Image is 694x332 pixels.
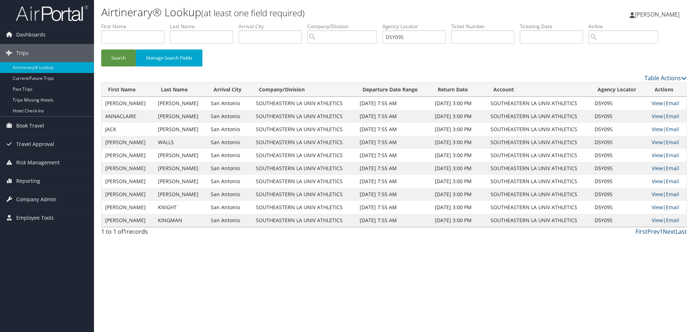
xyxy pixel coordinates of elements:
td: [PERSON_NAME] [154,97,207,110]
a: Email [666,100,679,107]
td: [DATE] 3:00 PM [431,162,487,175]
span: Dashboards [16,26,46,44]
td: SOUTHEASTERN LA UNIV ATHLETICS [487,162,591,175]
a: [PERSON_NAME] [630,4,687,25]
a: Email [666,152,679,159]
td: SOUTHEASTERN LA UNIV ATHLETICS [252,149,356,162]
td: SOUTHEASTERN LA UNIV ATHLETICS [252,214,356,227]
span: 1 [123,228,127,236]
td: SOUTHEASTERN LA UNIV ATHLETICS [252,123,356,136]
a: Next [663,228,676,236]
a: Email [666,178,679,185]
td: [DATE] 7:55 AM [356,214,431,227]
td: [PERSON_NAME] [102,162,154,175]
label: Ticket Number [451,23,520,30]
td: D5Y09S [591,175,648,188]
td: [PERSON_NAME] [102,97,154,110]
a: Prev [647,228,660,236]
th: Agency Locator: activate to sort column ascending [591,83,648,97]
td: | [648,188,686,201]
span: Risk Management [16,154,60,172]
a: View [652,217,663,224]
td: [PERSON_NAME] [154,110,207,123]
td: | [648,175,686,188]
td: D5Y09S [591,162,648,175]
span: Reporting [16,172,40,190]
td: [DATE] 7:55 AM [356,136,431,149]
td: | [648,149,686,162]
label: Ticketing Date [520,23,588,30]
td: SOUTHEASTERN LA UNIV ATHLETICS [487,97,591,110]
td: [PERSON_NAME] [154,188,207,201]
td: [DATE] 3:00 PM [431,136,487,149]
td: [DATE] 7:55 AM [356,201,431,214]
td: SOUTHEASTERN LA UNIV ATHLETICS [252,175,356,188]
th: Departure Date Range: activate to sort column ascending [356,83,431,97]
a: Email [666,126,679,133]
img: airportal-logo.png [16,5,88,22]
td: | [648,201,686,214]
td: D5Y09S [591,188,648,201]
td: D5Y09S [591,149,648,162]
label: First Name [101,23,170,30]
td: [PERSON_NAME] [154,123,207,136]
td: SOUTHEASTERN LA UNIV ATHLETICS [252,188,356,201]
h1: Airtinerary® Lookup [101,5,492,20]
td: [DATE] 3:00 PM [431,175,487,188]
td: JACK [102,123,154,136]
td: [PERSON_NAME] [102,136,154,149]
a: View [652,204,663,211]
td: [DATE] 3:00 PM [431,214,487,227]
a: Email [666,217,679,224]
th: Actions [648,83,686,97]
td: San Antonio [207,110,252,123]
td: KNIGHT [154,201,207,214]
td: San Antonio [207,149,252,162]
button: Search [101,49,136,66]
a: Last [676,228,687,236]
a: View [652,113,663,120]
td: San Antonio [207,136,252,149]
td: [DATE] 7:55 AM [356,188,431,201]
th: Account: activate to sort column ascending [487,83,591,97]
a: Email [666,165,679,172]
span: Travel Approval [16,135,54,153]
td: [PERSON_NAME] [102,175,154,188]
td: SOUTHEASTERN LA UNIV ATHLETICS [487,149,591,162]
a: Email [666,204,679,211]
td: San Antonio [207,97,252,110]
span: Trips [16,44,29,62]
a: 1 [660,228,663,236]
a: View [652,126,663,133]
td: San Antonio [207,175,252,188]
small: (at least one field required) [201,7,305,19]
a: View [652,165,663,172]
span: Book Travel [16,117,44,135]
label: Last Name [170,23,239,30]
a: Email [666,191,679,198]
td: [DATE] 3:00 PM [431,188,487,201]
td: ANNACLAIRE [102,110,154,123]
td: D5Y09S [591,97,648,110]
td: [PERSON_NAME] [154,162,207,175]
label: Arrival City [239,23,307,30]
td: SOUTHEASTERN LA UNIV ATHLETICS [252,136,356,149]
a: View [652,152,663,159]
td: | [648,123,686,136]
td: [PERSON_NAME] [102,214,154,227]
td: | [648,97,686,110]
td: | [648,214,686,227]
td: D5Y09S [591,201,648,214]
td: [DATE] 7:55 AM [356,110,431,123]
td: [PERSON_NAME] [102,149,154,162]
span: Company Admin [16,190,56,208]
td: SOUTHEASTERN LA UNIV ATHLETICS [487,136,591,149]
td: [DATE] 3:00 PM [431,110,487,123]
td: SOUTHEASTERN LA UNIV ATHLETICS [487,175,591,188]
a: View [652,139,663,146]
td: SOUTHEASTERN LA UNIV ATHLETICS [252,162,356,175]
td: San Antonio [207,201,252,214]
td: SOUTHEASTERN LA UNIV ATHLETICS [487,110,591,123]
td: [DATE] 3:00 PM [431,149,487,162]
td: San Antonio [207,123,252,136]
